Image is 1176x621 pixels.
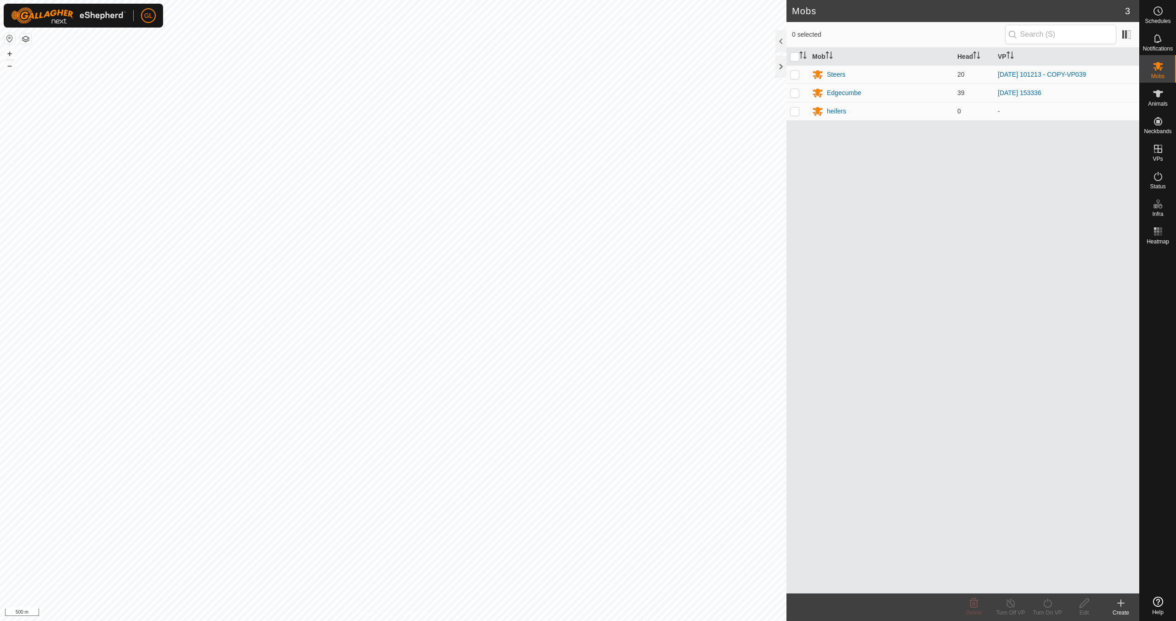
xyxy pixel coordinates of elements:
a: Contact Us [402,609,430,617]
span: GL [144,11,153,21]
span: Delete [966,610,982,616]
h2: Mobs [792,6,1125,17]
a: [DATE] 153336 [998,89,1041,96]
div: heifers [827,107,846,116]
p-sorticon: Activate to sort [799,53,807,60]
p-sorticon: Activate to sort [825,53,833,60]
span: Notifications [1143,46,1173,51]
button: – [4,60,15,71]
a: [DATE] 101213 - COPY-VP039 [998,71,1086,78]
span: Help [1152,610,1164,615]
span: Mobs [1151,73,1165,79]
span: 0 selected [792,30,1005,40]
img: Gallagher Logo [11,7,126,24]
th: VP [994,48,1139,66]
div: Turn On VP [1029,609,1066,617]
span: Heatmap [1147,239,1169,244]
th: Mob [808,48,954,66]
button: + [4,48,15,59]
input: Search (S) [1005,25,1116,44]
span: 39 [957,89,965,96]
span: 3 [1125,4,1130,18]
span: Status [1150,184,1165,189]
span: Neckbands [1144,129,1171,134]
th: Head [954,48,994,66]
td: - [994,102,1139,120]
p-sorticon: Activate to sort [973,53,980,60]
span: 20 [957,71,965,78]
span: Animals [1148,101,1168,107]
div: Create [1102,609,1139,617]
span: 0 [957,107,961,115]
div: Edit [1066,609,1102,617]
span: Schedules [1145,18,1170,24]
button: Map Layers [20,34,31,45]
span: VPs [1153,156,1163,162]
div: Turn Off VP [992,609,1029,617]
div: Edgecumbe [827,88,861,98]
a: Help [1140,593,1176,619]
div: Steers [827,70,845,79]
span: Infra [1152,211,1163,217]
p-sorticon: Activate to sort [1006,53,1014,60]
a: Privacy Policy [357,609,391,617]
button: Reset Map [4,33,15,44]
